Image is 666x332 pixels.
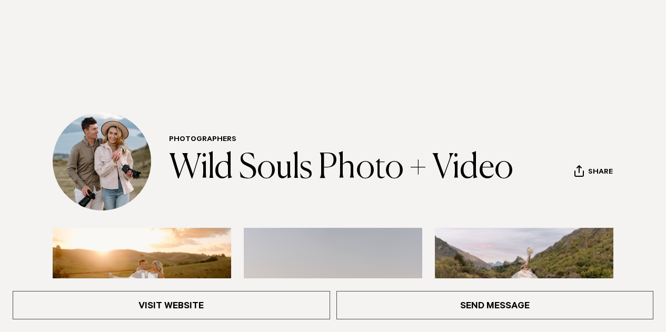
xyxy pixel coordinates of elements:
[169,152,513,185] a: Wild Souls Photo + Video
[588,168,613,178] span: Share
[336,291,654,319] a: Send Message
[53,112,151,210] img: Profile Avatar
[574,165,613,180] button: Share
[13,291,330,319] a: Visit Website
[169,136,236,144] a: Photographers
